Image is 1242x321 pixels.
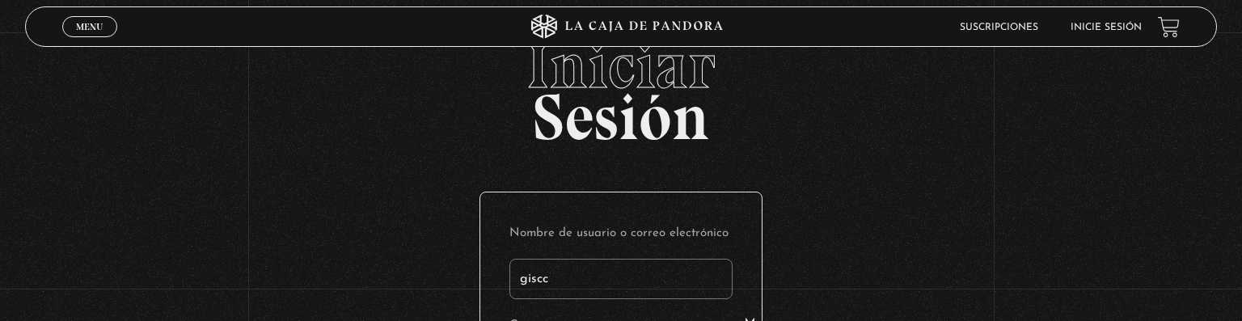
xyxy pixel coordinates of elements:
[960,23,1038,32] a: Suscripciones
[25,33,1218,98] span: Iniciar
[25,33,1218,137] h2: Sesión
[509,222,733,247] label: Nombre de usuario o correo electrónico
[76,22,103,32] span: Menu
[71,36,109,47] span: Cerrar
[1158,15,1180,37] a: View your shopping cart
[1071,23,1142,32] a: Inicie sesión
